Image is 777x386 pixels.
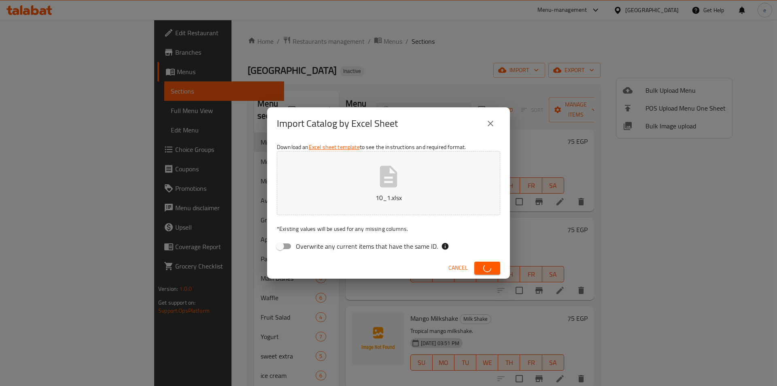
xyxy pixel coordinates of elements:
[481,114,500,133] button: close
[309,142,360,152] a: Excel sheet template
[277,151,500,215] button: 10_1.xlsx
[267,140,510,257] div: Download an to see the instructions and required format.
[289,193,488,203] p: 10_1.xlsx
[277,117,398,130] h2: Import Catalog by Excel Sheet
[441,242,449,250] svg: If the overwrite option isn't selected, then the items that match an existing ID will be ignored ...
[296,241,438,251] span: Overwrite any current items that have the same ID.
[448,263,468,273] span: Cancel
[445,260,471,275] button: Cancel
[277,225,500,233] p: Existing values will be used for any missing columns.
